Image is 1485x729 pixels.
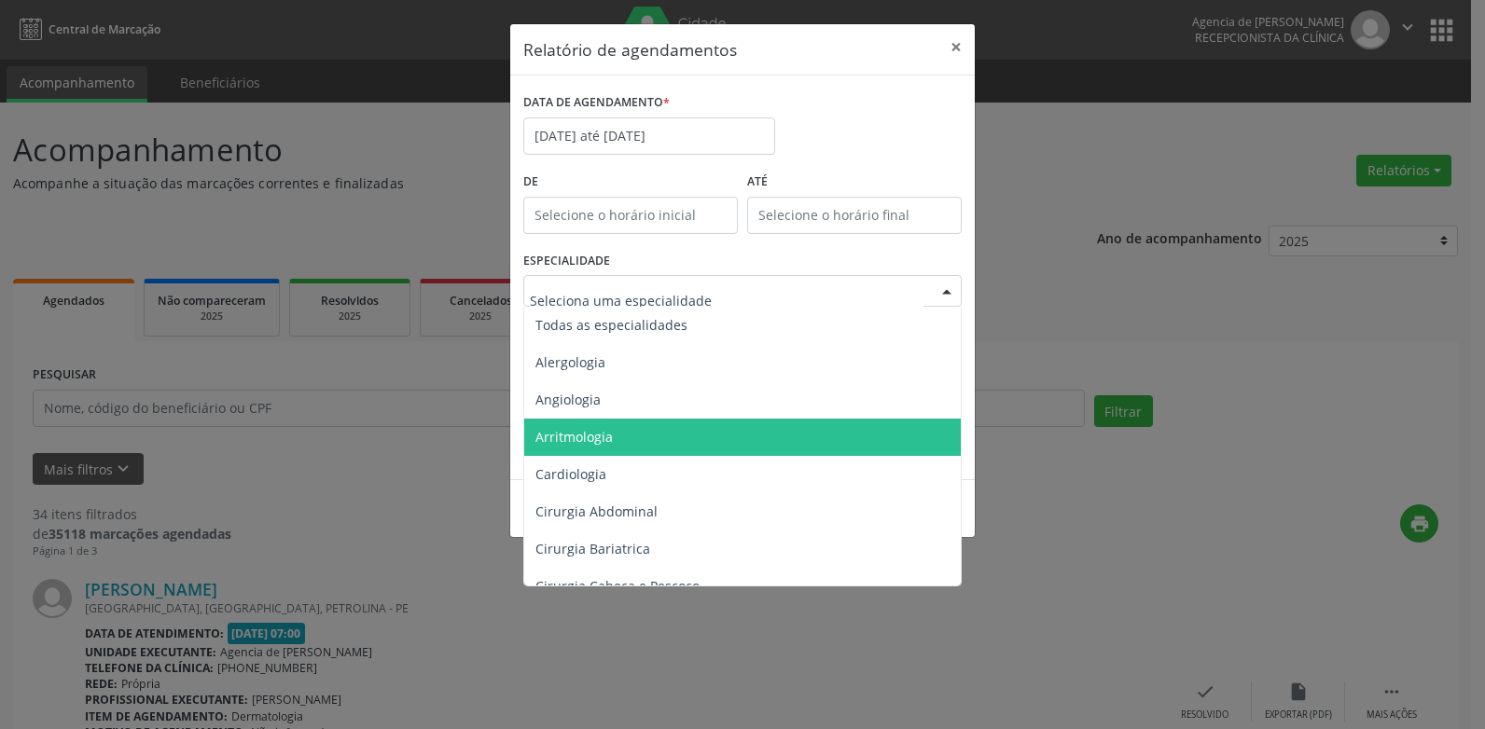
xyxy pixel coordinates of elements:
span: Alergologia [535,353,605,371]
label: DATA DE AGENDAMENTO [523,89,670,117]
input: Selecione o horário inicial [523,197,738,234]
label: ESPECIALIDADE [523,247,610,276]
h5: Relatório de agendamentos [523,37,737,62]
label: De [523,168,738,197]
input: Seleciona uma especialidade [530,282,923,319]
span: Arritmologia [535,428,613,446]
span: Cirurgia Cabeça e Pescoço [535,577,700,595]
span: Todas as especialidades [535,316,687,334]
input: Selecione o horário final [747,197,962,234]
input: Selecione uma data ou intervalo [523,117,775,155]
label: ATÉ [747,168,962,197]
span: Cirurgia Bariatrica [535,540,650,557]
button: Close [937,24,975,70]
span: Cirurgia Abdominal [535,502,658,520]
span: Angiologia [535,391,601,408]
span: Cardiologia [535,465,606,483]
